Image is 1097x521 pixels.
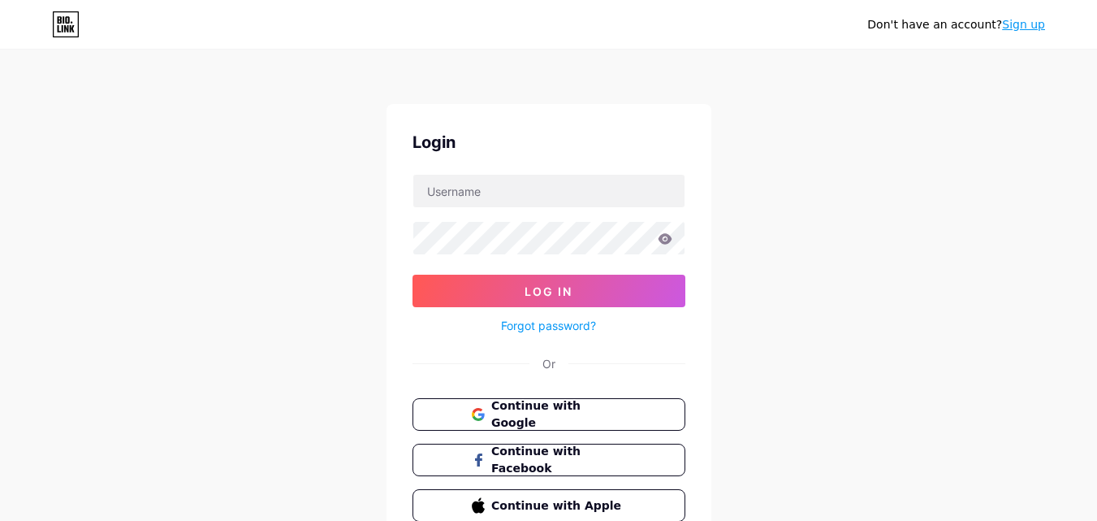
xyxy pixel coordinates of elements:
[413,175,685,207] input: Username
[542,355,555,372] div: Or
[412,398,685,431] button: Continue with Google
[867,16,1045,33] div: Don't have an account?
[412,275,685,307] button: Log In
[412,444,685,476] button: Continue with Facebook
[501,317,596,334] a: Forgot password?
[491,397,625,432] span: Continue with Google
[491,497,625,514] span: Continue with Apple
[525,284,572,298] span: Log In
[491,443,625,477] span: Continue with Facebook
[1002,18,1045,31] a: Sign up
[412,130,685,154] div: Login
